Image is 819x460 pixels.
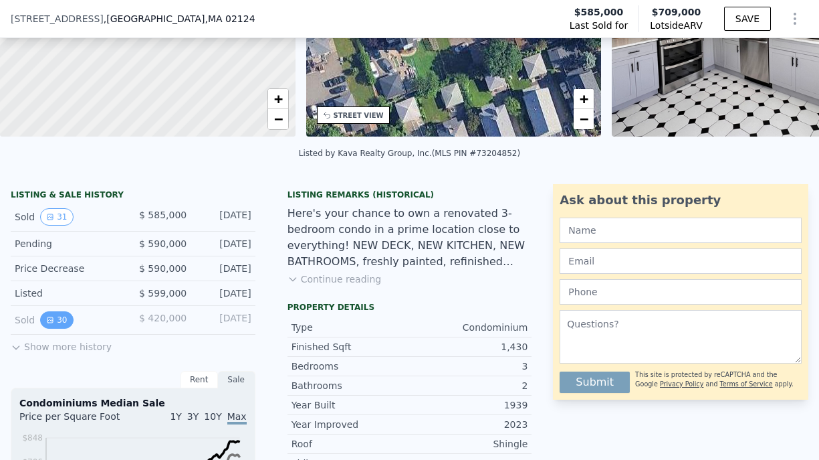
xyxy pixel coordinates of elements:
[19,396,247,410] div: Condominiums Median Sale
[724,7,771,31] button: SAVE
[11,335,112,354] button: Show more history
[560,372,630,393] button: Submit
[560,248,802,274] input: Email
[580,90,588,107] span: +
[15,237,122,250] div: Pending
[273,90,282,107] span: +
[409,321,528,334] div: Condominium
[409,418,528,431] div: 2023
[22,433,43,443] tspan: $848
[287,273,382,286] button: Continue reading
[291,437,410,451] div: Roof
[560,218,802,243] input: Name
[181,371,218,388] div: Rent
[560,279,802,305] input: Phone
[11,12,104,25] span: [STREET_ADDRESS]
[40,208,73,226] button: View historical data
[15,208,122,226] div: Sold
[227,411,247,425] span: Max
[287,189,532,200] div: Listing Remarks (Historical)
[139,238,187,249] span: $ 590,000
[291,360,410,373] div: Bedrooms
[197,208,251,226] div: [DATE]
[170,411,181,422] span: 1Y
[635,366,802,393] div: This site is protected by reCAPTCHA and the Google and apply.
[291,398,410,412] div: Year Built
[197,262,251,275] div: [DATE]
[409,360,528,373] div: 3
[574,109,594,129] a: Zoom out
[268,89,288,109] a: Zoom in
[291,418,410,431] div: Year Improved
[409,379,528,392] div: 2
[139,313,187,323] span: $ 420,000
[580,110,588,127] span: −
[204,411,221,422] span: 10Y
[291,379,410,392] div: Bathrooms
[11,189,255,203] div: LISTING & SALE HISTORY
[19,410,133,431] div: Price per Square Foot
[15,262,122,275] div: Price Decrease
[574,5,624,19] span: $585,000
[15,287,122,300] div: Listed
[197,287,251,300] div: [DATE]
[334,110,384,121] div: STREET VIEW
[574,89,594,109] a: Zoom in
[139,288,187,299] span: $ 599,000
[660,380,703,388] a: Privacy Policy
[197,311,251,329] div: [DATE]
[197,237,251,250] div: [DATE]
[570,19,628,32] span: Last Sold for
[720,380,773,388] a: Terms of Service
[139,263,187,274] span: $ 590,000
[15,311,122,329] div: Sold
[273,110,282,127] span: −
[652,7,701,17] span: $709,000
[409,398,528,412] div: 1939
[409,437,528,451] div: Shingle
[287,302,532,313] div: Property details
[287,206,532,270] div: Here's your chance to own a renovated 3-bedroom condo in a prime location close to everything! NE...
[291,340,410,354] div: Finished Sqft
[782,5,808,32] button: Show Options
[187,411,199,422] span: 3Y
[40,311,73,329] button: View historical data
[205,13,255,24] span: , MA 02124
[139,210,187,220] span: $ 585,000
[268,109,288,129] a: Zoom out
[218,371,255,388] div: Sale
[104,12,255,25] span: , [GEOGRAPHIC_DATA]
[650,19,702,32] span: Lotside ARV
[291,321,410,334] div: Type
[409,340,528,354] div: 1,430
[560,191,802,210] div: Ask about this property
[299,149,520,158] div: Listed by Kava Realty Group, Inc. (MLS PIN #73204852)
